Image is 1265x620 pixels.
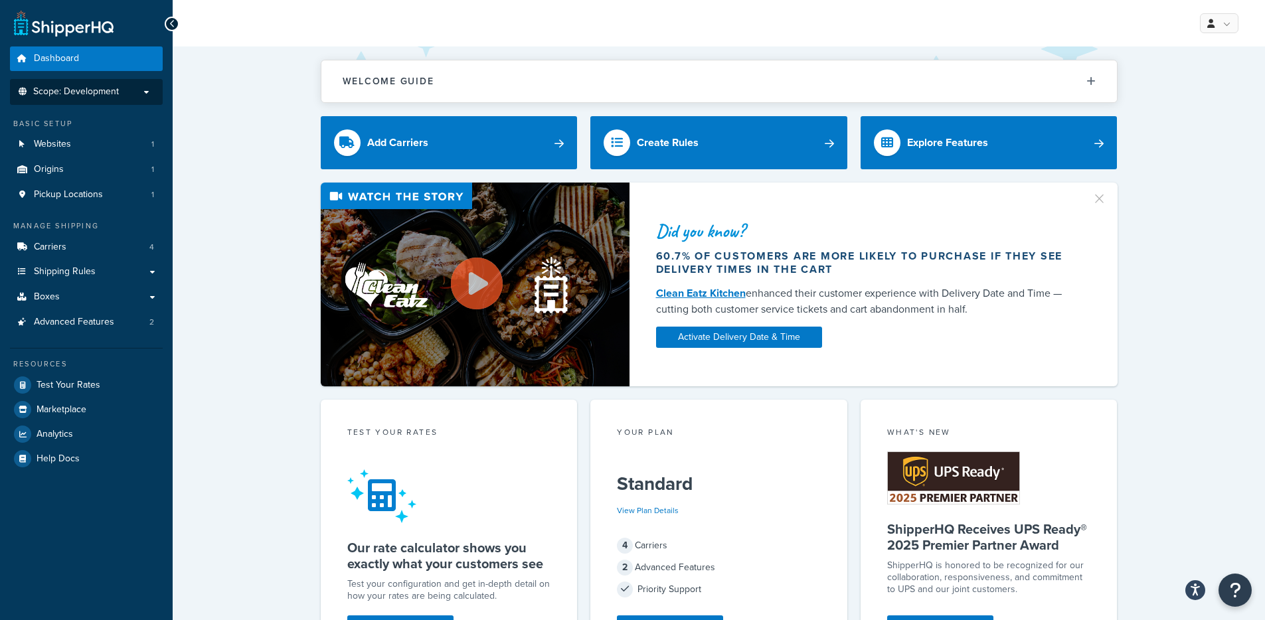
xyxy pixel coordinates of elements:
a: Origins1 [10,157,163,182]
a: View Plan Details [617,504,679,516]
li: Websites [10,132,163,157]
p: ShipperHQ is honored to be recognized for our collaboration, responsiveness, and commitment to UP... [887,560,1091,595]
div: Priority Support [617,580,821,599]
div: Manage Shipping [10,220,163,232]
a: Boxes [10,285,163,309]
span: Dashboard [34,53,79,64]
a: Websites1 [10,132,163,157]
a: Marketplace [10,398,163,422]
span: 4 [617,538,633,554]
span: 2 [149,317,154,328]
span: 1 [151,139,154,150]
a: Explore Features [861,116,1118,169]
a: Help Docs [10,447,163,471]
li: Origins [10,157,163,182]
span: Shipping Rules [34,266,96,277]
div: Carriers [617,536,821,555]
a: Create Rules [590,116,847,169]
div: 60.7% of customers are more likely to purchase if they see delivery times in the cart [656,250,1076,276]
span: 2 [617,560,633,576]
h5: Standard [617,473,821,495]
a: Clean Eatz Kitchen [656,285,746,301]
a: Add Carriers [321,116,578,169]
h5: ShipperHQ Receives UPS Ready® 2025 Premier Partner Award [887,521,1091,553]
a: Test Your Rates [10,373,163,397]
div: enhanced their customer experience with Delivery Date and Time — cutting both customer service ti... [656,285,1076,317]
div: Add Carriers [367,133,428,152]
span: Advanced Features [34,317,114,328]
a: Carriers4 [10,235,163,260]
span: Pickup Locations [34,189,103,200]
a: Shipping Rules [10,260,163,284]
div: Test your rates [347,426,551,441]
div: Advanced Features [617,558,821,577]
h5: Our rate calculator shows you exactly what your customers see [347,540,551,572]
div: Explore Features [907,133,988,152]
span: Origins [34,164,64,175]
span: Websites [34,139,71,150]
div: Test your configuration and get in-depth detail on how your rates are being calculated. [347,578,551,602]
a: Analytics [10,422,163,446]
span: Carriers [34,242,66,253]
span: Help Docs [37,453,80,465]
li: Pickup Locations [10,183,163,207]
span: Analytics [37,429,73,440]
div: Your Plan [617,426,821,441]
span: Scope: Development [33,86,119,98]
span: Marketplace [37,404,86,416]
div: Create Rules [637,133,699,152]
div: Did you know? [656,222,1076,240]
li: Advanced Features [10,310,163,335]
span: 1 [151,164,154,175]
a: Activate Delivery Date & Time [656,327,822,348]
span: 4 [149,242,154,253]
span: Test Your Rates [37,380,100,391]
div: Resources [10,358,163,370]
h2: Welcome Guide [343,76,434,86]
li: Carriers [10,235,163,260]
div: Basic Setup [10,118,163,129]
span: 1 [151,189,154,200]
a: Dashboard [10,46,163,71]
a: Advanced Features2 [10,310,163,335]
div: What's New [887,426,1091,441]
a: Pickup Locations1 [10,183,163,207]
button: Welcome Guide [321,60,1117,102]
button: Open Resource Center [1219,574,1252,607]
span: Boxes [34,291,60,303]
img: Video thumbnail [321,183,630,386]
